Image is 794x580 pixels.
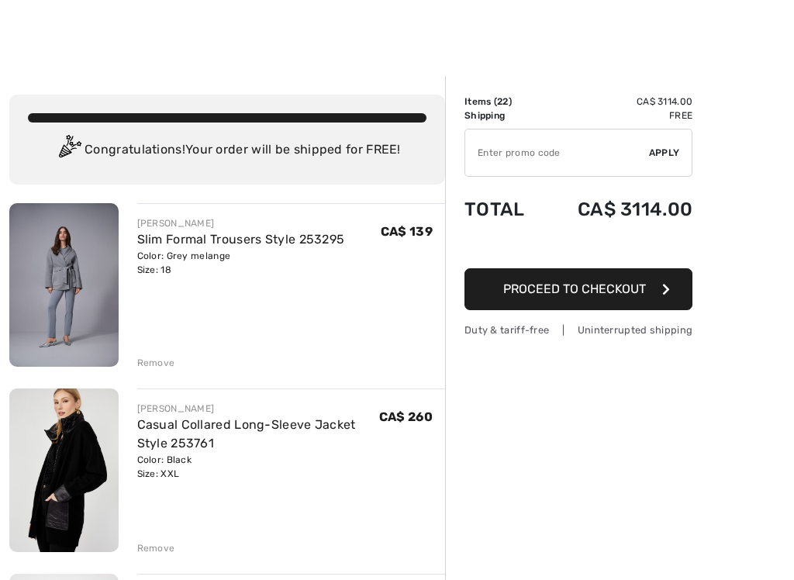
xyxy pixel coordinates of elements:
[137,232,345,247] a: Slim Formal Trousers Style 253295
[543,109,692,123] td: Free
[543,95,692,109] td: CA$ 3114.00
[137,402,379,416] div: [PERSON_NAME]
[137,356,175,370] div: Remove
[137,216,345,230] div: [PERSON_NAME]
[381,224,433,239] span: CA$ 139
[543,183,692,236] td: CA$ 3114.00
[9,203,119,367] img: Slim Formal Trousers Style 253295
[464,268,692,310] button: Proceed to Checkout
[464,183,543,236] td: Total
[379,409,433,424] span: CA$ 260
[28,135,426,166] div: Congratulations! Your order will be shipped for FREE!
[9,388,119,552] img: Casual Collared Long-Sleeve Jacket Style 253761
[54,135,85,166] img: Congratulation2.svg
[503,281,646,296] span: Proceed to Checkout
[137,249,345,277] div: Color: Grey melange Size: 18
[464,236,692,263] iframe: PayPal-paypal
[137,417,356,451] a: Casual Collared Long-Sleeve Jacket Style 253761
[464,323,692,337] div: Duty & tariff-free | Uninterrupted shipping
[464,95,543,109] td: Items ( )
[497,96,509,107] span: 22
[137,541,175,555] div: Remove
[649,146,680,160] span: Apply
[465,129,649,176] input: Promo code
[464,109,543,123] td: Shipping
[137,453,379,481] div: Color: Black Size: XXL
